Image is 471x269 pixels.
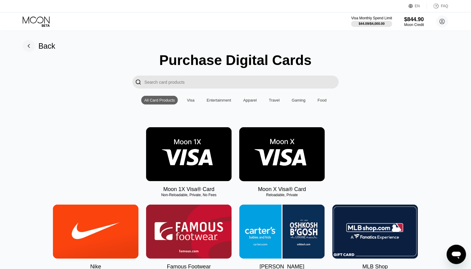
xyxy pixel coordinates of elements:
[404,23,424,27] div: Moon Credit
[258,186,306,193] div: Moon X Visa® Card
[409,3,427,9] div: EN
[23,40,55,52] div: Back
[239,193,325,197] div: Reloadable, Private
[447,245,466,264] iframe: Кнопка запуска окна обмена сообщениями
[427,3,448,9] div: FAQ
[359,22,385,25] div: $44.09 / $4,000.00
[144,98,175,102] div: All Card Products
[351,16,392,20] div: Visa Monthly Spend Limit
[415,4,420,8] div: EN
[441,4,448,8] div: FAQ
[318,98,327,102] div: Food
[315,96,330,105] div: Food
[141,96,178,105] div: All Card Products
[204,96,234,105] div: Entertainment
[163,186,214,193] div: Moon 1X Visa® Card
[146,193,232,197] div: Non-Reloadable, Private, No Fees
[132,76,145,89] div: 
[404,16,424,27] div: $844.90Moon Credit
[269,98,280,102] div: Travel
[240,96,260,105] div: Apparel
[207,98,231,102] div: Entertainment
[292,98,306,102] div: Gaming
[184,96,198,105] div: Visa
[136,79,142,86] div: 
[351,16,392,27] div: Visa Monthly Spend Limit$44.09/$4,000.00
[266,96,283,105] div: Travel
[145,76,339,89] input: Search card products
[38,42,55,50] div: Back
[404,16,424,23] div: $844.90
[289,96,309,105] div: Gaming
[243,98,257,102] div: Apparel
[159,52,312,68] div: Purchase Digital Cards
[187,98,195,102] div: Visa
